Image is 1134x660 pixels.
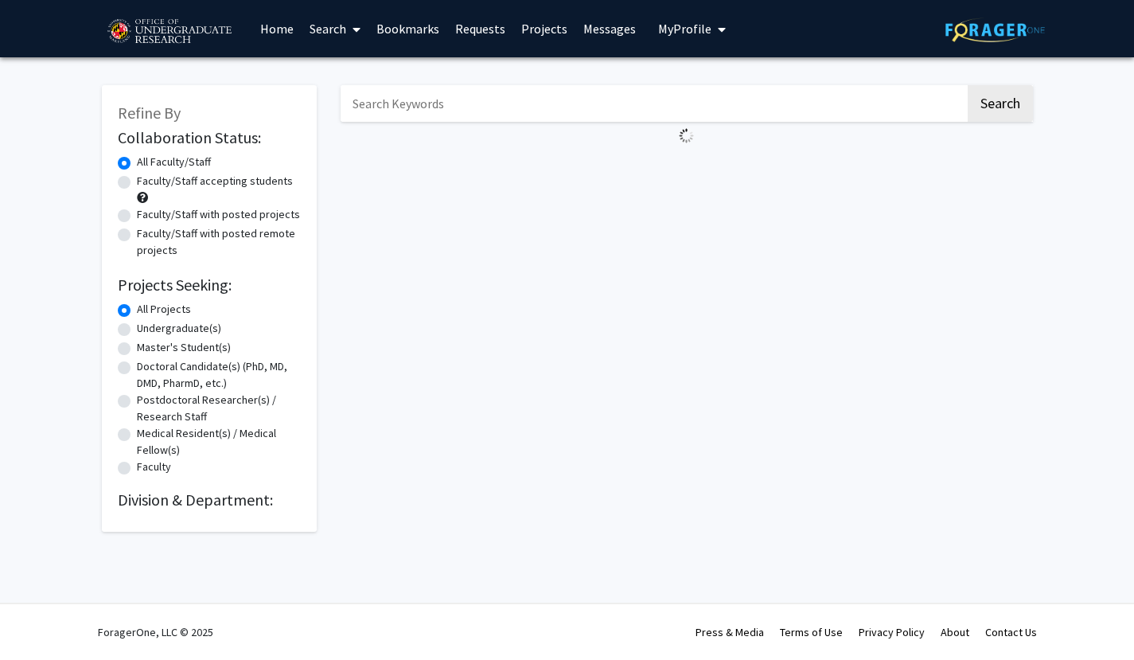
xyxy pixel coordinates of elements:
a: Projects [513,1,575,57]
span: Refine By [118,103,181,123]
a: Bookmarks [368,1,447,57]
a: Press & Media [696,625,764,639]
a: Search [302,1,368,57]
label: Faculty/Staff accepting students [137,173,293,189]
h2: Division & Department: [118,490,301,510]
img: Loading [672,122,700,150]
nav: Page navigation [341,150,1033,186]
label: Postdoctoral Researcher(s) / Research Staff [137,392,301,425]
label: All Faculty/Staff [137,154,211,170]
label: Faculty [137,459,171,475]
a: Terms of Use [780,625,843,639]
a: Home [252,1,302,57]
iframe: Chat [12,588,68,648]
a: Contact Us [985,625,1037,639]
label: All Projects [137,301,191,318]
label: Faculty/Staff with posted projects [137,206,300,223]
button: Search [968,85,1033,122]
label: Medical Resident(s) / Medical Fellow(s) [137,425,301,459]
img: ForagerOne Logo [945,18,1045,42]
label: Faculty/Staff with posted remote projects [137,225,301,259]
img: University of Maryland Logo [102,12,236,52]
label: Master's Student(s) [137,339,231,356]
a: About [941,625,969,639]
input: Search Keywords [341,85,965,122]
label: Doctoral Candidate(s) (PhD, MD, DMD, PharmD, etc.) [137,358,301,392]
a: Messages [575,1,644,57]
a: Requests [447,1,513,57]
h2: Collaboration Status: [118,128,301,147]
span: My Profile [658,21,711,37]
div: ForagerOne, LLC © 2025 [98,604,213,660]
label: Undergraduate(s) [137,320,221,337]
a: Privacy Policy [859,625,925,639]
h2: Projects Seeking: [118,275,301,295]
